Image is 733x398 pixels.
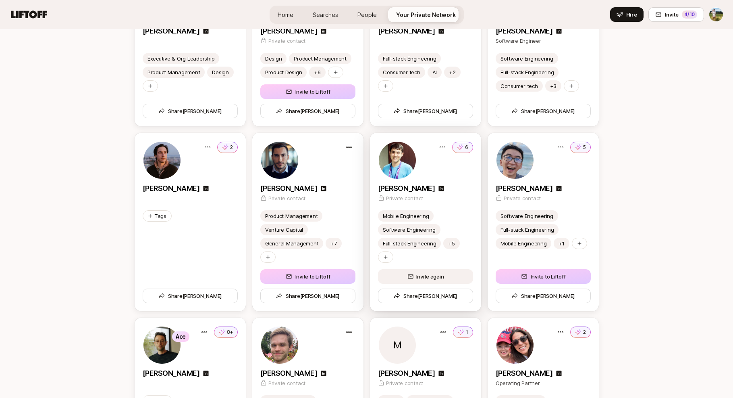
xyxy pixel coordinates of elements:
p: [PERSON_NAME] [260,368,317,379]
p: Mobile Engineering [500,239,546,247]
p: Product Management [265,212,318,220]
span: Hire [626,10,637,19]
div: Venture Capital [265,226,303,234]
a: 6[PERSON_NAME]Private contactMobile EngineeringSoftware EngineeringFull-stack Engineering+5Invite... [370,133,481,311]
p: Product Management [294,54,346,63]
button: Share[PERSON_NAME] [143,104,238,118]
p: Full-stack Engineering [500,68,554,76]
p: 5 [583,144,586,151]
p: +7 [330,239,336,247]
div: 4 /10 [682,10,697,19]
button: Invite to Liftoff [260,84,355,99]
span: Share [PERSON_NAME] [276,107,339,115]
p: Full-stack Engineering [383,54,436,63]
button: Share[PERSON_NAME] [378,104,473,118]
p: [PERSON_NAME] [496,183,552,194]
span: Share [PERSON_NAME] [393,107,457,115]
p: +6 [314,68,320,76]
p: Design [212,68,228,76]
span: Share [PERSON_NAME] [158,292,222,300]
p: [PERSON_NAME] [260,183,317,194]
p: Private contact [386,194,423,202]
span: People [357,10,377,19]
p: [PERSON_NAME] [143,183,199,194]
a: 2[PERSON_NAME]TagsShare[PERSON_NAME] [135,133,246,311]
p: [PERSON_NAME] [143,25,199,37]
button: Invite to Liftoff [496,269,591,284]
button: Tyler Kieft [709,7,723,22]
span: Searches [313,10,338,19]
img: Tyler Kieft [709,8,723,21]
a: Your Private Network [390,7,462,22]
p: Private contact [268,37,305,45]
span: Share [PERSON_NAME] [511,107,575,115]
p: [PERSON_NAME] [143,368,199,379]
button: Share[PERSON_NAME] [143,289,238,303]
p: AI [432,68,436,76]
div: +5 [448,239,455,247]
p: 6 [465,144,468,151]
div: Software Engineering [500,54,553,63]
button: 1 [453,327,473,338]
button: 6 [452,142,473,153]
p: General Management [265,239,318,247]
p: Private contact [268,379,305,387]
p: Software Engineering [500,212,553,220]
p: [PERSON_NAME] [260,25,317,37]
button: Invite again [378,269,473,284]
p: Full-stack Engineering [383,239,436,247]
p: [PERSON_NAME] [496,25,552,37]
p: Private contact [504,194,541,202]
button: 8+ [214,327,238,338]
div: Product Design [265,68,302,76]
span: Invite [665,10,679,19]
p: 8+ [227,329,233,336]
button: Share[PERSON_NAME] [260,289,355,303]
img: 259ca86c_d401_43e6_85c4_2354b372baa8.jpg [261,327,298,364]
p: Design [265,54,282,63]
p: Consumer tech [383,68,420,76]
p: [PERSON_NAME] [496,368,552,379]
button: Hire [610,7,644,22]
button: Invite to Liftoff [260,269,355,284]
span: Share [PERSON_NAME] [393,292,457,300]
img: f2e31646_3793_4ec5_b805_0ac15becb5f7.jpg [496,142,534,179]
p: 1 [466,329,468,336]
p: [PERSON_NAME] [378,25,435,37]
p: Consumer tech [500,82,538,90]
p: Tags [154,212,166,220]
span: Invite again [397,272,455,281]
p: +3 [550,82,556,90]
span: Share [PERSON_NAME] [158,107,222,115]
a: 5[PERSON_NAME]Private contactSoftware EngineeringFull-stack EngineeringMobile Engineering+1Invite... [488,133,599,311]
p: [PERSON_NAME] [378,368,435,379]
a: Searches [306,7,345,22]
p: [PERSON_NAME] [378,183,435,194]
button: 2 [217,142,238,153]
img: 7eae97f6_67e1_41d3_8b2c_5868bb422597.jpg [496,327,534,364]
img: 82825d6a_8b32_48a4_9062_1b33bfa98e35.jpg [143,142,181,179]
p: Product Management [147,68,200,76]
button: Share[PERSON_NAME] [260,104,355,118]
a: Home [271,7,300,22]
p: Software Engineering [383,226,436,234]
img: f0936900_d56c_467f_af31_1b3fd38f9a79.jpg [143,327,181,364]
p: Private contact [268,194,305,202]
span: Home [278,10,293,19]
button: 2 [570,327,591,338]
